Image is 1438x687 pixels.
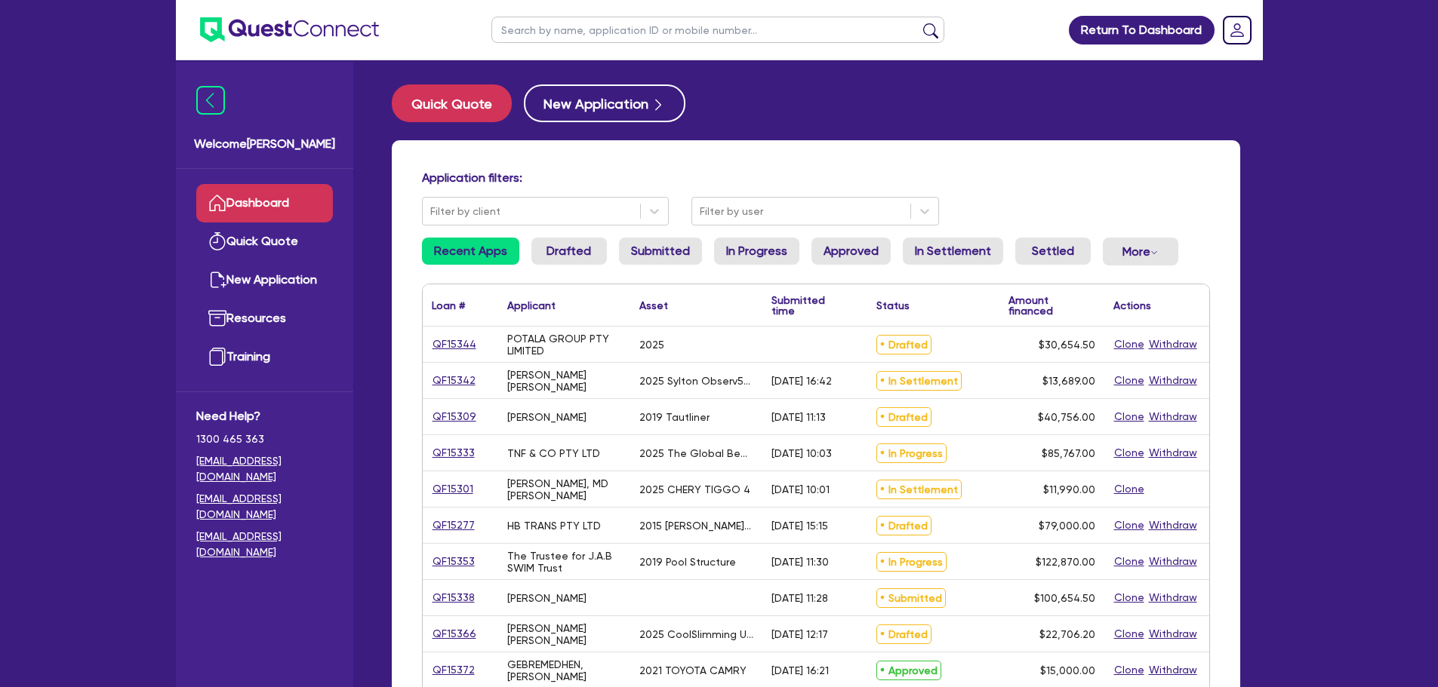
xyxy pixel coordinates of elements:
div: 2015 [PERSON_NAME] Refrigerated [639,520,753,532]
div: 2025 CoolSlimming Ultimate 360 [639,628,753,640]
img: resources [208,309,226,327]
div: 2025 Sylton Observ520x [639,375,753,387]
span: $22,706.20 [1039,628,1095,640]
div: 2025 The Global Beauty Group UltraLUX Pro, HydroLUX and Xcellarisn Pro Twist [639,447,753,459]
div: [PERSON_NAME], MD [PERSON_NAME] [507,477,621,501]
a: New Application [196,261,333,299]
span: Drafted [876,624,931,644]
a: Resources [196,299,333,338]
a: QF15366 [432,625,477,643]
img: icon-menu-close [196,86,225,115]
input: Search by name, application ID or mobile number... [491,17,944,43]
span: Drafted [876,516,931,535]
button: Withdraw [1148,517,1198,534]
a: [EMAIL_ADDRESS][DOMAIN_NAME] [196,529,333,560]
a: In Progress [714,238,799,265]
button: Clone [1113,517,1145,534]
button: Clone [1113,589,1145,606]
button: Withdraw [1148,444,1198,462]
button: Withdraw [1148,553,1198,570]
a: QF15309 [432,408,477,425]
div: [PERSON_NAME] [PERSON_NAME] [507,622,621,646]
div: GEBREMEDHEN, [PERSON_NAME] [507,658,621,682]
button: Quick Quote [392,84,512,122]
div: [DATE] 11:28 [771,592,828,604]
div: [DATE] 10:01 [771,483,830,495]
a: Quick Quote [392,84,524,122]
span: In Progress [876,552,947,572]
img: new-application [208,271,226,289]
button: Clone [1113,553,1145,570]
div: Amount financed [1008,295,1095,316]
span: 1300 465 363 [196,431,333,447]
div: HB TRANS PTY LTD [507,520,601,532]
a: QF15372 [432,661,476,679]
span: $30,654.50 [1039,339,1095,351]
div: 2019 Tautliner [639,411,710,423]
span: In Progress [876,443,947,463]
a: In Settlement [903,238,1003,265]
a: [EMAIL_ADDRESS][DOMAIN_NAME] [196,491,333,523]
div: Applicant [507,300,556,311]
a: QF15342 [432,372,476,389]
div: [DATE] 11:13 [771,411,826,423]
a: Training [196,338,333,376]
button: Withdraw [1148,372,1198,389]
span: $100,654.50 [1034,592,1095,604]
a: QF15344 [432,336,477,353]
span: $40,756.00 [1038,411,1095,423]
button: Clone [1113,336,1145,353]
button: Clone [1113,408,1145,425]
button: New Application [524,84,685,122]
a: QF15353 [432,553,476,570]
button: Withdraw [1148,661,1198,679]
div: [DATE] 16:21 [771,664,829,676]
div: [PERSON_NAME] [507,411,587,423]
div: [DATE] 16:42 [771,375,832,387]
div: [DATE] 15:15 [771,520,828,532]
img: quest-connect-logo-blue [200,17,379,42]
img: quick-quote [208,232,226,250]
span: Drafted [876,407,931,427]
a: Submitted [619,238,702,265]
div: 2025 [639,339,664,351]
div: Status [876,300,910,311]
a: Quick Quote [196,222,333,261]
span: In Settlement [876,371,962,391]
a: Drafted [531,238,607,265]
a: [EMAIL_ADDRESS][DOMAIN_NAME] [196,453,333,485]
button: Withdraw [1148,408,1198,425]
div: Submitted time [771,295,845,316]
h4: Application filters: [422,170,1210,185]
span: $122,870.00 [1036,556,1095,568]
a: QF15301 [432,480,474,498]
a: Dropdown toggle [1218,11,1257,50]
a: QF15277 [432,517,476,534]
div: Actions [1113,300,1151,311]
span: Submitted [876,588,946,608]
button: Withdraw [1148,336,1198,353]
div: [PERSON_NAME] [507,592,587,604]
button: Withdraw [1148,625,1198,643]
div: 2019 Pool Structure [639,556,736,568]
div: [DATE] 12:17 [771,628,828,640]
span: $15,000.00 [1040,664,1095,676]
a: Dashboard [196,184,333,222]
div: [DATE] 10:03 [771,447,832,459]
div: 2025 CHERY TIGGO 4 [639,483,750,495]
span: Approved [876,661,941,680]
div: [DATE] 11:30 [771,556,829,568]
a: Recent Apps [422,238,519,265]
img: training [208,348,226,366]
div: 2021 TOYOTA CAMRY [639,664,747,676]
button: Clone [1113,661,1145,679]
div: TNF & CO PTY LTD [507,447,600,459]
div: Loan # [432,300,465,311]
span: $13,689.00 [1042,375,1095,387]
button: Clone [1113,444,1145,462]
span: $85,767.00 [1042,447,1095,459]
div: POTALA GROUP PTY LIMITED [507,333,621,357]
a: Settled [1015,238,1091,265]
button: Withdraw [1148,589,1198,606]
a: QF15338 [432,589,476,606]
